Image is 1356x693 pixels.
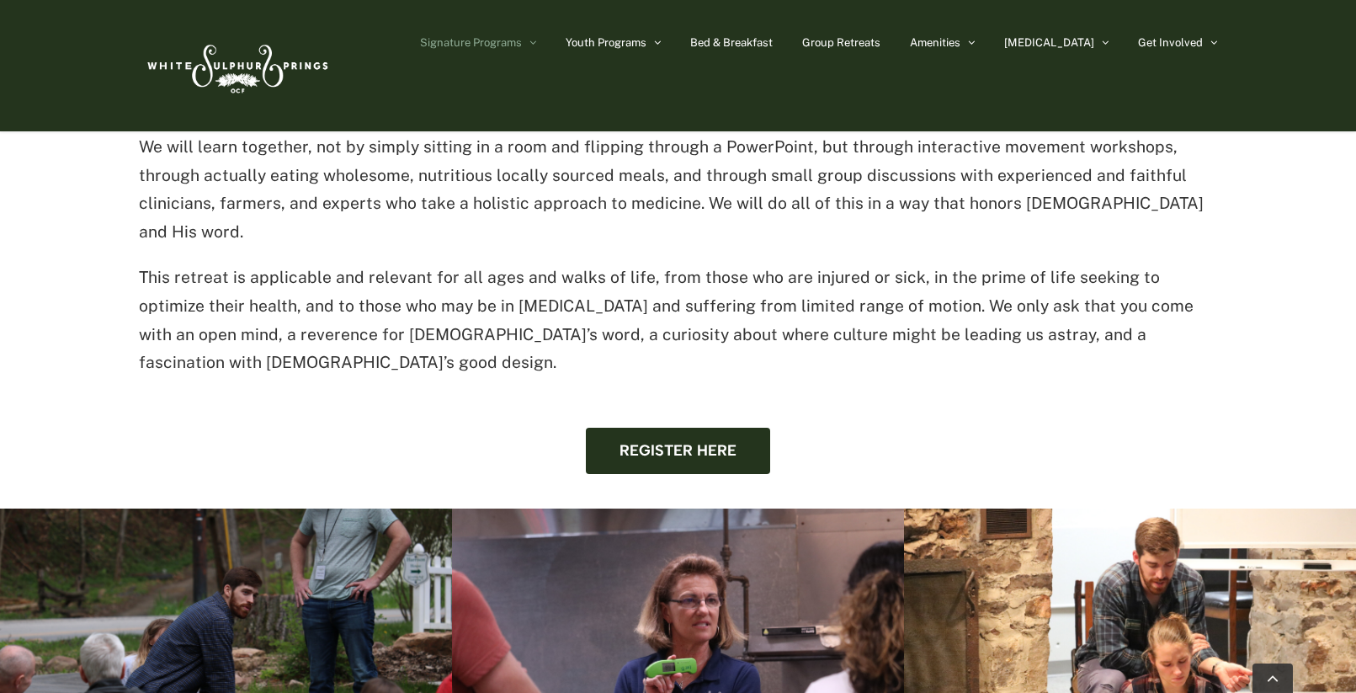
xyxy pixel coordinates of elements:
[586,428,770,474] a: Register here
[420,37,522,48] span: Signature Programs
[1138,37,1203,48] span: Get Involved
[802,37,880,48] span: Group Retreats
[139,264,1216,377] p: This retreat is applicable and relevant for all ages and walks of life, from those who are injure...
[140,26,333,105] img: White Sulphur Springs Logo
[910,37,960,48] span: Amenities
[1004,37,1094,48] span: [MEDICAL_DATA]
[566,37,646,48] span: Youth Programs
[690,37,773,48] span: Bed & Breakfast
[620,442,736,460] span: Register here
[139,133,1216,247] p: We will learn together, not by simply sitting in a room and flipping through a PowerPoint, but th...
